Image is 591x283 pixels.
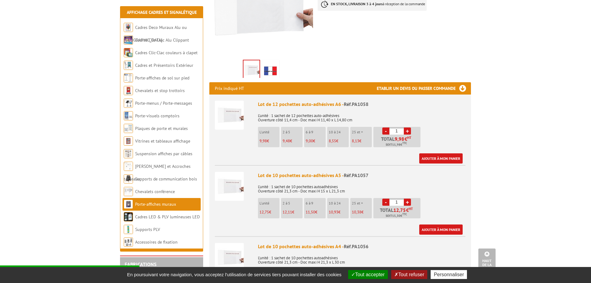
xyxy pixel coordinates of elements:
p: 2 à 5 [283,130,303,134]
p: 2 à 5 [283,201,303,205]
img: Porte-affiches muraux [124,200,133,209]
img: Porte-menus / Porte-messages [124,99,133,108]
a: [PERSON_NAME] et Accroches tableaux [124,164,191,182]
img: porte_visuels_muraux_pa1058.jpg [243,60,259,79]
p: € [329,139,349,143]
sup: HT [407,135,411,140]
img: Porte-affiches de sol sur pied [124,73,133,83]
p: 10 à 24 [329,201,349,205]
p: 25 et + [352,130,372,134]
a: Porte-visuels comptoirs [135,113,179,119]
img: Chevalets conférence [124,187,133,196]
div: Lot de 10 pochettes auto-adhésives A5 - [258,172,465,179]
a: Cadres et Présentoirs Extérieur [135,63,193,68]
a: Chevalets et stop trottoirs [135,88,185,93]
span: 8,13 [352,138,359,144]
a: Supports PLV [135,227,160,232]
a: Porte-menus / Porte-messages [135,100,192,106]
img: Lot de 12 pochettes auto-adhésives A6 [215,101,244,130]
button: Tout refuser [391,270,427,279]
span: 9,98 [395,136,404,141]
span: 12,11 [283,209,292,215]
p: € [352,139,372,143]
p: 10 à 24 [329,130,349,134]
img: Cadres Deco Muraux Alu ou Bois [124,23,133,32]
p: 6 à 9 [306,130,326,134]
p: Prix indiqué HT [215,82,244,95]
a: Plaques de porte et murales [135,126,188,131]
p: 25 et + [352,201,372,205]
button: Tout accepter [348,270,388,279]
span: 9,98 [259,138,267,144]
img: Chevalets et stop trottoirs [124,86,133,95]
a: Cadres Clic-Clac Alu Clippant [135,37,189,43]
img: Porte-visuels comptoirs [124,111,133,120]
p: 6 à 9 [306,201,326,205]
span: € [404,136,407,141]
a: Affichage Cadres et Signalétique [127,10,197,15]
div: Lot de 10 pochettes auto-adhésives A4 - [258,243,465,250]
span: Réf.PA1058 [344,101,368,107]
img: Cadres et Présentoirs Extérieur [124,61,133,70]
a: + [404,199,411,206]
a: Porte-affiches de sol sur pied [135,75,189,81]
img: Lot de 10 pochettes auto-adhésives A4 [215,243,244,272]
a: Suspension affiches par câbles [135,151,192,156]
span: 9,48 [283,138,290,144]
a: Supports de communication bois [135,176,197,182]
span: 10,38 [352,209,361,215]
p: € [306,139,326,143]
a: Vitrines et tableaux affichage [135,138,190,144]
span: 12,75 [393,208,406,212]
a: Accessoires de fixation [135,239,178,245]
p: L'unité : 1 sachet de 10 pochettes autoadhésives Ouverture côté 21,3 cm - Doc maxi H 21,3 x L 30 cm [258,252,465,265]
a: Ajouter à mon panier [419,153,463,164]
p: Total [375,208,420,218]
img: edimeta_produit_fabrique_en_france.jpg [263,61,278,80]
p: € [352,210,372,214]
p: € [259,210,279,214]
p: L'unité : 1 sachet de 10 pochettes autoadhésives Ouverture côté 21,3 cm - Doc maxi H 15 x L 21,3 cm [258,180,465,193]
a: Ajouter à mon panier [419,224,463,235]
span: 11,98 [392,142,400,147]
a: Cadres LED & PLV lumineuses LED [135,214,200,220]
sup: HT [409,207,413,211]
a: Cadres Deco Muraux Alu ou [GEOGRAPHIC_DATA] [124,25,187,43]
a: Chevalets conférence [135,189,175,194]
a: - [382,127,389,135]
a: - [382,199,389,206]
span: € [406,208,409,212]
img: Suspension affiches par câbles [124,149,133,158]
p: L'unité [259,130,279,134]
strong: EN STOCK, LIVRAISON 3 à 4 jours [331,2,383,6]
span: Soit € [386,142,407,147]
img: Supports PLV [124,225,133,234]
p: L'unité : 1 sachet de 12 pochettes auto-adhésives Ouverture côté 11,4 cm - Doc maxi H 11,40 x L 1... [258,109,465,122]
h3: Etablir un devis ou passer commande [377,82,471,95]
p: € [283,139,303,143]
p: € [283,210,303,214]
img: Vitrines et tableaux affichage [124,136,133,146]
p: € [329,210,349,214]
button: Personnaliser (fenêtre modale) [431,270,467,279]
span: Réf.PA1057 [344,172,368,178]
p: Total [375,136,420,147]
a: Porte-affiches muraux [135,201,176,207]
sup: TTC [402,212,407,216]
span: 8,55 [329,138,336,144]
img: Cadres LED & PLV lumineuses LED [124,212,133,221]
img: Accessoires de fixation [124,237,133,247]
p: € [259,139,279,143]
p: L'unité [259,201,279,205]
a: FABRICATIONS"Sur Mesure" [125,261,156,273]
img: Plaques de porte et murales [124,124,133,133]
span: 15,30 [392,213,400,218]
span: Soit € [386,213,407,218]
p: € [306,210,326,214]
span: 10,93 [329,209,338,215]
img: Cadres Clic-Clac couleurs à clapet [124,48,133,57]
span: 12,75 [259,209,269,215]
img: Cimaises et Accroches tableaux [124,162,133,171]
span: Réf.PA1056 [344,243,368,249]
div: Lot de 12 pochettes auto-adhésives A6 - [258,101,465,108]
